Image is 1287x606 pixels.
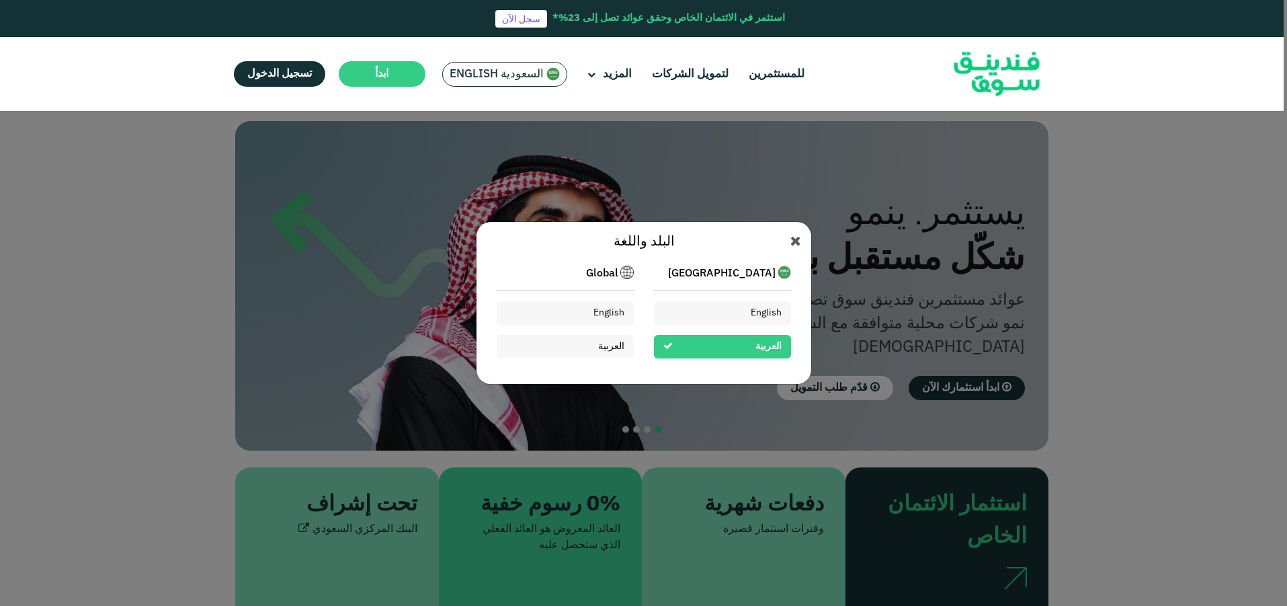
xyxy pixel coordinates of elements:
img: SA Flag [778,266,791,279]
span: العربية [598,342,624,351]
span: العربية [755,342,782,351]
span: [GEOGRAPHIC_DATA] [668,266,776,282]
a: سجل الآن [495,10,547,28]
span: English [751,308,782,317]
span: ابدأ [375,69,388,79]
span: المزيد [603,69,632,80]
span: English [593,308,624,317]
span: السعودية English [450,67,544,82]
img: SA Flag [546,67,560,81]
span: Global [586,266,618,282]
img: Logo [931,40,1063,108]
span: تسجيل الدخول [247,69,312,79]
img: SA Flag [620,266,634,279]
a: لتمويل الشركات [649,63,732,85]
a: للمستثمرين [745,63,808,85]
a: تسجيل الدخول [234,61,325,87]
div: استثمر في الائتمان الخاص وحقق عوائد تصل إلى 23%* [552,11,785,26]
div: البلد واللغة [497,232,791,252]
